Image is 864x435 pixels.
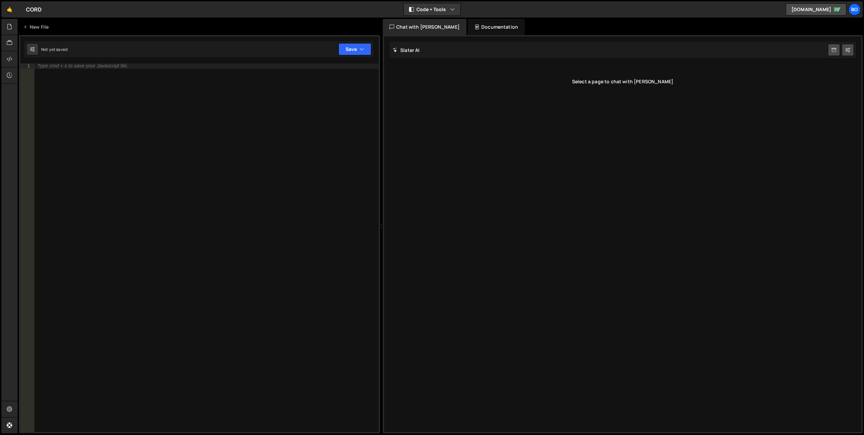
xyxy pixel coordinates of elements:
[23,24,51,30] div: New File
[1,1,18,18] a: 🤙
[41,47,67,52] div: Not yet saved
[383,19,466,35] div: Chat with [PERSON_NAME]
[404,3,460,16] button: Code + Tools
[393,47,420,53] h2: Slater AI
[786,3,846,16] a: [DOMAIN_NAME]
[848,3,861,16] a: Bo
[37,64,128,68] div: Type cmd + s to save your Javascript file.
[339,43,371,55] button: Save
[389,68,856,95] div: Select a page to chat with [PERSON_NAME]
[26,5,42,13] div: CORD
[20,63,34,69] div: 1
[468,19,525,35] div: Documentation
